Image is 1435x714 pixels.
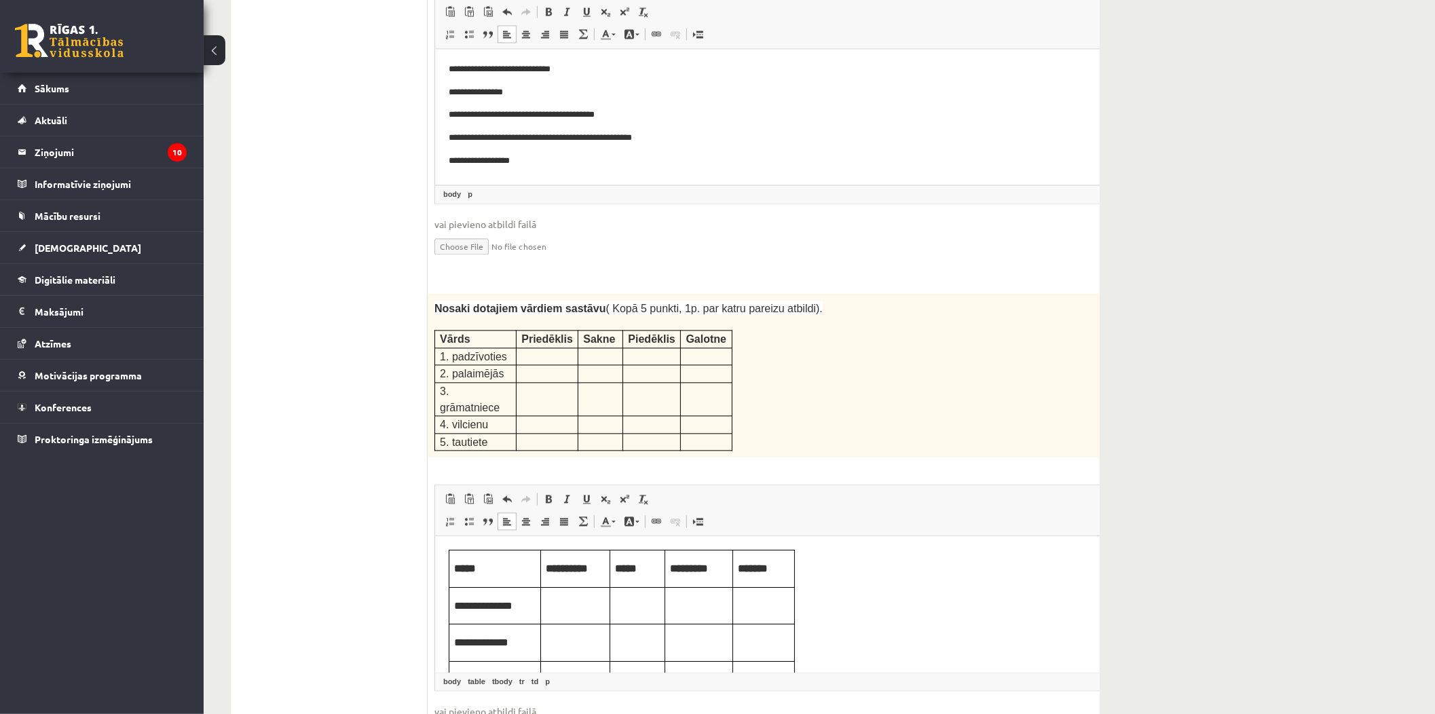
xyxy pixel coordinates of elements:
[479,512,498,530] a: Цитата
[35,401,92,413] span: Konferences
[577,3,596,20] a: Подчеркнутый (Ctrl+U)
[18,168,187,200] a: Informatīvie ziņojumi
[596,512,620,530] a: Цвет текста
[18,424,187,455] a: Proktoringa izmēģinājums
[498,490,517,508] a: Отменить (Ctrl+Z)
[479,3,498,20] a: Вставить из Word
[688,512,707,530] a: Вставить разрыв страницы для печати
[35,296,187,327] legend: Maksājumi
[441,3,460,20] a: Вставить (Ctrl+V)
[615,3,634,20] a: Надстрочный индекс
[18,264,187,295] a: Digitālie materiāli
[479,490,498,508] a: Вставить из Word
[517,490,536,508] a: Повторить (Ctrl+Y)
[460,512,479,530] a: Вставить / удалить маркированный список
[521,333,573,345] span: Priedēklis
[517,3,536,20] a: Повторить (Ctrl+Y)
[18,105,187,136] a: Aktuāli
[14,14,699,237] body: Визуальный текстовый редактор, wiswyg-editor-user-answer-47433915241360
[517,675,527,688] a: Элемент tr
[441,512,460,530] a: Вставить / удалить нумерованный список
[435,536,1148,672] iframe: Визуальный текстовый редактор, wiswyg-editor-user-answer-47433915241360
[18,136,187,168] a: Ziņojumi10
[536,25,555,43] a: По правому краю
[628,333,675,345] span: Piedēklis
[489,675,515,688] a: Элемент tbody
[634,490,653,508] a: Убрать форматирование
[18,232,187,263] a: [DEMOGRAPHIC_DATA]
[434,303,606,314] strong: Nosaki dotajiem vārdiem sastāvu
[441,490,460,508] a: Вставить (Ctrl+V)
[440,333,470,345] span: Vārds
[555,25,574,43] a: По ширине
[529,675,541,688] a: Элемент td
[14,14,699,28] body: Визуальный текстовый редактор, wiswyg-editor-user-answer-47433950814120
[35,210,100,222] span: Mācību resursi
[460,3,479,20] a: Вставить только текст (Ctrl+Shift+V)
[536,512,555,530] a: По правому краю
[620,25,644,43] a: Цвет фона
[18,392,187,423] a: Konferences
[441,675,464,688] a: Элемент body
[18,73,187,104] a: Sākums
[666,25,685,43] a: Убрать ссылку
[517,25,536,43] a: По центру
[35,242,141,254] span: [DEMOGRAPHIC_DATA]
[18,296,187,327] a: Maksājumi
[460,490,479,508] a: Вставить только текст (Ctrl+Shift+V)
[577,490,596,508] a: Подчеркнутый (Ctrl+U)
[440,436,487,448] span: 5. tautiete
[460,25,479,43] a: Вставить / удалить маркированный список
[14,14,699,28] body: Визуальный текстовый редактор, wiswyg-editor-user-answer-47433943568840
[498,3,517,20] a: Отменить (Ctrl+Z)
[686,333,727,345] span: Galotne
[634,3,653,20] a: Убрать форматирование
[35,82,69,94] span: Sākums
[498,512,517,530] a: По левому краю
[35,274,115,286] span: Digitālie materiāli
[596,490,615,508] a: Подстрочный индекс
[35,114,67,126] span: Aktuāli
[14,14,699,28] body: Визуальный текстовый редактор, wiswyg-editor-user-answer-47433957525340
[35,337,71,350] span: Atzīmes
[479,25,498,43] a: Цитата
[647,25,666,43] a: Вставить/Редактировать ссылку (Ctrl+K)
[18,200,187,231] a: Mācību resursi
[555,512,574,530] a: По ширине
[440,368,504,379] span: 2. palaimējās
[465,675,488,688] a: Элемент table
[434,217,1149,231] span: vai pievieno atbildi failā
[35,369,142,381] span: Motivācijas programma
[168,143,187,162] i: 10
[539,490,558,508] a: Полужирный (Ctrl+B)
[435,49,1148,185] iframe: Визуальный текстовый редактор, wiswyg-editor-user-answer-47433916005760
[440,419,488,430] span: 4. vilcienu
[596,3,615,20] a: Подстрочный индекс
[441,188,464,200] a: Элемент body
[35,433,153,445] span: Proktoringa izmēģinājums
[583,333,615,345] span: Sakne
[596,25,620,43] a: Цвет текста
[440,386,500,413] span: 3. grāmatniece
[574,25,593,43] a: Математика
[558,490,577,508] a: Курсив (Ctrl+I)
[615,490,634,508] a: Надстрочный индекс
[441,25,460,43] a: Вставить / удалить нумерованный список
[18,328,187,359] a: Atzīmes
[542,675,553,688] a: Элемент p
[498,25,517,43] a: По левому краю
[440,351,507,362] span: 1. padzīvoties
[539,3,558,20] a: Полужирный (Ctrl+B)
[666,512,685,530] a: Убрать ссылку
[14,14,699,28] body: Визуальный текстовый редактор, wiswyg-editor-user-answer-47433891662280
[620,512,644,530] a: Цвет фона
[558,3,577,20] a: Курсив (Ctrl+I)
[15,24,124,58] a: Rīgas 1. Tālmācības vidusskola
[574,512,593,530] a: Математика
[434,303,823,314] span: ( Kopā 5 punkti, 1p. par katru pareizu atbildi).
[18,360,187,391] a: Motivācijas programma
[647,512,666,530] a: Вставить/Редактировать ссылку (Ctrl+K)
[465,188,475,200] a: Элемент p
[35,136,187,168] legend: Ziņojumi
